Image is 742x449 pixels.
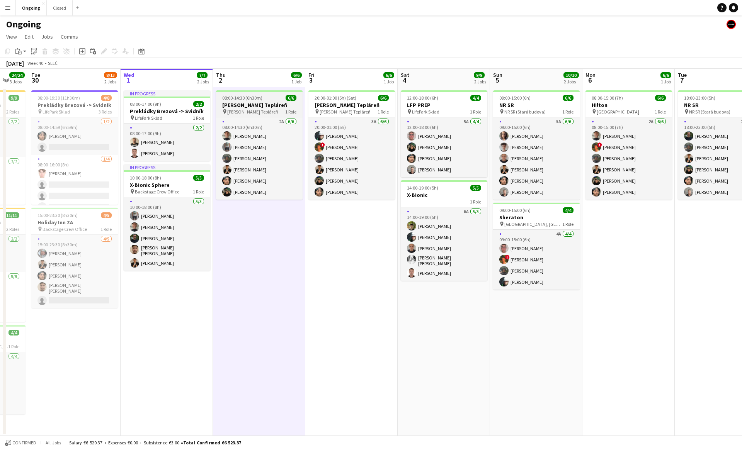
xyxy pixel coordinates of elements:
span: 30 [30,76,40,85]
span: 1 Role [562,221,574,227]
app-card-role: 2A6/608:00-15:00 (7h)[PERSON_NAME]![PERSON_NAME][PERSON_NAME][PERSON_NAME][PERSON_NAME][PERSON_NAME] [585,117,672,200]
div: 2 Jobs [104,79,117,85]
div: 2 Jobs [197,79,209,85]
span: 2/2 [193,101,204,107]
app-job-card: 09:00-15:00 (6h)4/4Sheraton [GEOGRAPHIC_DATA], [GEOGRAPHIC_DATA]1 Role4A4/409:00-15:00 (6h)[PERSO... [493,203,580,290]
app-job-card: 08:00-14:30 (6h30m)6/6[PERSON_NAME] Tepláreň [PERSON_NAME] Tepláreň1 Role2A6/608:00-14:30 (6h30m)... [216,90,303,200]
span: 6/6 [655,95,666,101]
span: 1 Role [562,109,574,115]
app-card-role: 2/208:00-17:00 (9h)[PERSON_NAME][PERSON_NAME] [124,124,210,161]
span: Backstage Crew Office [43,226,87,232]
span: 1 Role [655,109,666,115]
a: Comms [58,32,81,42]
span: 1 Role [378,109,389,115]
div: 3 Jobs [10,79,24,85]
h3: Hilton [585,102,672,108]
span: [PERSON_NAME] Tepláreň [227,109,278,115]
app-card-role: 1/408:00-16:00 (8h)[PERSON_NAME] [31,155,118,215]
app-card-role: 2A6/608:00-14:30 (6h30m)[PERSON_NAME][PERSON_NAME][PERSON_NAME][PERSON_NAME][PERSON_NAME][PERSON_... [216,117,303,200]
h3: NR SR [493,102,580,108]
span: ! [505,255,510,259]
span: 18:00-23:00 (5h) [684,95,715,101]
a: Edit [22,32,37,42]
div: In progress [124,164,210,170]
h3: Sheraton [493,214,580,221]
app-job-card: 15:00-23:30 (8h30m)4/5Holiday Inn ZA Backstage Crew Office1 Role4/515:00-23:30 (8h30m)[PERSON_NAM... [31,208,118,308]
div: 09:00-15:00 (6h)6/6NR SR NR SR (Stará budova)1 Role5A6/609:00-15:00 (6h)[PERSON_NAME][PERSON_NAME... [493,90,580,200]
span: 3 [307,76,315,85]
span: 2 Roles [6,226,19,232]
h3: LFP PREP [401,102,487,108]
span: 1 Role [100,226,112,232]
div: [DATE] [6,59,24,67]
span: 5/5 [193,175,204,181]
app-job-card: 08:00-19:30 (11h30m)4/8Prekládky Brezová -> Svidník LifePark Sklad3 Roles1/208:00-14:59 (6h59m)[P... [31,90,118,205]
span: [GEOGRAPHIC_DATA] [597,109,639,115]
span: 8/13 [104,72,117,78]
span: 6/6 [291,72,302,78]
span: Mon [585,71,596,78]
span: 08:00-15:00 (7h) [592,95,623,101]
div: In progress10:00-18:00 (8h)5/5X-Bionic Sphere Backstage Crew Office1 Role5/510:00-18:00 (8h)[PERS... [124,164,210,271]
span: 6/6 [383,72,394,78]
span: ! [320,142,325,147]
span: Wed [124,71,134,78]
span: 1 [123,76,134,85]
a: Jobs [38,32,56,42]
app-card-role: 5A6/609:00-15:00 (6h)[PERSON_NAME][PERSON_NAME][PERSON_NAME][PERSON_NAME][PERSON_NAME][PERSON_NAME] [493,117,580,200]
div: 1 Job [661,79,671,85]
span: 09:00-15:00 (6h) [499,207,531,213]
span: 6/6 [660,72,671,78]
div: 20:00-01:00 (5h) (Sat)6/6[PERSON_NAME] Tepláreň [PERSON_NAME] Tepláreň1 Role3A6/620:00-01:00 (5h)... [308,90,395,200]
div: SELČ [48,60,58,66]
button: Closed [47,0,73,15]
span: 5 [492,76,502,85]
span: 4/4 [9,330,19,335]
button: Ongoing [16,0,47,15]
span: 09:00-15:00 (6h) [499,95,531,101]
span: Total Confirmed €6 523.37 [183,440,241,446]
span: 10:00-18:00 (8h) [130,175,161,181]
span: 1 Role [193,115,204,121]
div: 2 Jobs [474,79,486,85]
span: Confirmed [12,440,36,446]
span: 4/4 [470,95,481,101]
div: 14:00-19:00 (5h)5/5X-Bionic1 Role6A5/514:00-19:00 (5h)[PERSON_NAME][PERSON_NAME][PERSON_NAME][PER... [401,180,487,281]
app-card-role: 3A6/620:00-01:00 (5h)[PERSON_NAME]![PERSON_NAME][PERSON_NAME][PERSON_NAME][PERSON_NAME][PERSON_NAME] [308,117,395,200]
span: 14:00-19:00 (5h) [407,185,438,191]
span: 4 [400,76,409,85]
h3: Holiday Inn ZA [31,219,118,226]
app-job-card: 08:00-15:00 (7h)6/6Hilton [GEOGRAPHIC_DATA]1 Role2A6/608:00-15:00 (7h)[PERSON_NAME]![PERSON_NAME]... [585,90,672,200]
span: LifePark Sklad [412,109,439,115]
span: 08:00-19:30 (11h30m) [37,95,80,101]
span: 11/11 [4,212,19,218]
div: 1 Job [384,79,394,85]
span: 7/7 [197,72,208,78]
h3: Prekládky Brezová -> Svidník [31,102,118,108]
span: Edit [25,33,34,40]
span: NR SR (Stará budova) [504,109,546,115]
span: All jobs [44,440,63,446]
span: 15:00-23:30 (8h30m) [37,212,78,218]
span: 6 [584,76,596,85]
app-card-role: 4A4/409:00-15:00 (6h)[PERSON_NAME]![PERSON_NAME][PERSON_NAME][PERSON_NAME] [493,230,580,290]
span: Tue [31,71,40,78]
h3: X-Bionic [401,191,487,198]
span: 6/6 [286,95,296,101]
span: [GEOGRAPHIC_DATA], [GEOGRAPHIC_DATA] [504,221,562,227]
app-user-avatar: Crew Manager [727,20,736,29]
span: Jobs [41,33,53,40]
button: Confirmed [4,439,37,447]
span: LifePark Sklad [135,115,162,121]
span: LifePark Sklad [43,109,70,115]
span: 08:00-17:00 (9h) [130,101,161,107]
span: 10/10 [563,72,579,78]
span: ! [597,142,602,147]
span: [PERSON_NAME] Tepláreň [320,109,371,115]
span: 4/4 [563,207,574,213]
span: Tue [678,71,687,78]
span: 4/5 [101,212,112,218]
